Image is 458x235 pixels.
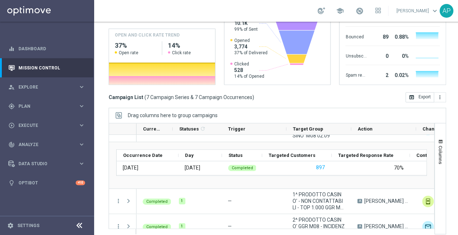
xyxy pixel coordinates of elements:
[228,126,245,132] span: Trigger
[391,69,408,80] div: 0.02%
[336,7,344,15] span: school
[394,164,404,171] div: 70%
[8,123,85,128] button: play_circle_outline Execute keyboard_arrow_right
[179,198,185,204] div: 1
[8,141,15,148] i: track_changes
[391,50,408,61] div: 0%
[143,198,171,205] colored-tag: Completed
[396,5,440,16] a: [PERSON_NAME]keyboard_arrow_down
[8,58,85,77] div: Mission Control
[8,103,78,110] div: Plan
[269,153,315,158] span: Targeted Customers
[78,122,85,129] i: keyboard_arrow_right
[423,126,440,132] span: Channel
[143,126,160,132] span: Current Status
[8,122,78,129] div: Execute
[115,41,156,50] h2: 37%
[123,164,138,171] div: 02 Sep 2025
[179,126,199,132] span: Statuses
[109,94,254,101] h3: Campaign List
[8,39,85,58] div: Dashboard
[234,38,268,43] span: Opened
[369,30,388,42] div: 89
[357,224,362,228] span: A
[78,141,85,148] i: keyboard_arrow_right
[434,92,446,102] button: more_vert
[338,153,394,158] span: Targeted Response Rate
[146,225,168,229] span: Completed
[293,191,345,211] span: 1^ PRODOTTO CASINO' - NON CONTATTABILI - TOP 1.000 GGR M08 02.09
[234,67,264,73] span: 528
[18,173,76,192] a: Optibot
[406,92,434,102] button: open_in_browser Export
[146,199,168,204] span: Completed
[364,198,410,204] span: CB PERSO CASINO' 35% MAX 1000 EURO - SPENDIBILE SLOT
[172,50,191,56] span: Click rate
[409,94,415,100] i: open_in_browser
[18,39,85,58] a: Dashboard
[18,123,78,128] span: Execute
[431,7,439,15] span: keyboard_arrow_down
[115,223,122,230] button: more_vert
[358,126,373,132] span: Action
[8,141,78,148] div: Analyze
[7,222,14,229] i: settings
[8,84,15,90] i: person_search
[234,43,268,50] span: 3,774
[234,50,268,56] span: 37% of Delivered
[8,46,85,52] div: equalizer Dashboard
[128,112,218,118] div: Row Groups
[18,58,85,77] a: Mission Control
[391,30,408,42] div: 0.88%
[8,173,85,192] div: Optibot
[8,65,85,71] button: Mission Control
[437,94,443,100] i: more_vert
[228,164,257,171] colored-tag: Completed
[144,94,146,101] span: (
[8,161,78,167] div: Data Studio
[168,41,209,50] h2: 14%
[234,73,264,79] span: 14% of Opened
[406,94,446,100] multiple-options-button: Export to CSV
[345,69,366,80] div: Spam reported
[179,223,185,230] div: 1
[199,125,206,133] span: Calculate column
[8,180,15,186] i: lightbulb
[440,4,453,18] div: AP
[232,166,253,170] span: Completed
[234,26,258,32] span: 99% of Sent
[18,85,78,89] span: Explore
[8,142,85,148] button: track_changes Analyze keyboard_arrow_right
[364,223,410,230] span: FASCE RICARICA: TRA 10/29 EURO 10% CB PERSO CASINO' FINO A 300€ -TRA 30/69 EURO 15% CB PERSO CASI...
[146,94,252,101] span: 7 Campaign Series & 7 Campaign Occurrences
[422,221,434,232] img: Optimail
[228,223,232,229] span: —
[8,103,15,110] i: gps_fixed
[228,198,232,204] span: —
[252,94,254,101] span: )
[8,103,85,109] button: gps_fixed Plan keyboard_arrow_right
[78,160,85,167] i: keyboard_arrow_right
[115,198,122,204] button: more_vert
[8,84,85,90] button: person_search Explore keyboard_arrow_right
[200,126,206,132] i: refresh
[18,162,78,166] span: Data Studio
[234,61,264,67] span: Clicked
[234,20,258,26] span: 10.1K
[119,50,138,56] span: Open rate
[315,163,325,172] button: 897
[357,199,362,203] span: A
[8,122,15,129] i: play_circle_outline
[8,180,85,186] button: lightbulb Optibot +10
[369,69,388,80] div: 2
[18,104,78,108] span: Plan
[17,223,39,228] a: Settings
[422,196,434,207] img: In-app Inbox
